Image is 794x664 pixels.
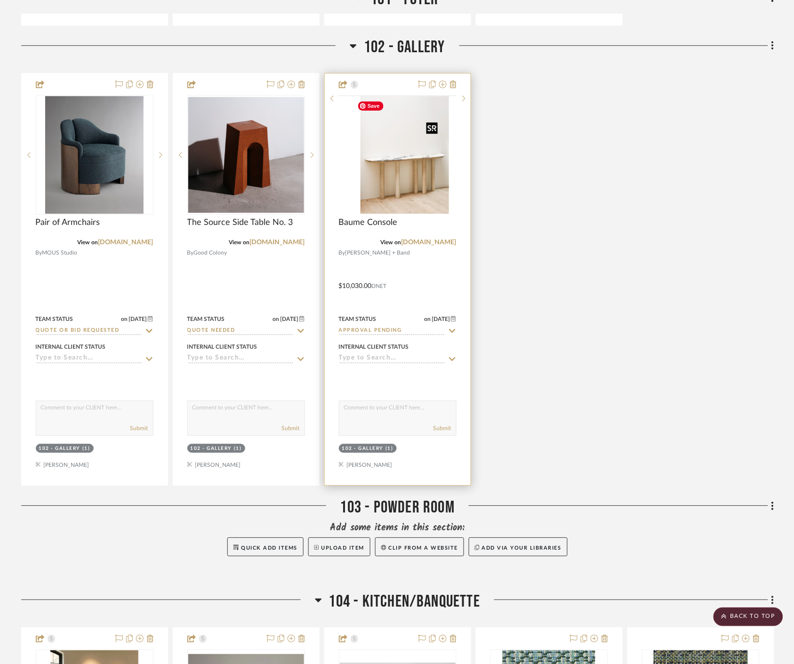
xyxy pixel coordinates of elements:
[381,240,401,245] span: View on
[21,521,774,535] div: Add some items in this section:
[82,445,90,452] div: (1)
[329,592,481,612] span: 104 - KITCHEN/BANQUETTE
[308,537,370,556] button: Upload Item
[187,327,294,336] input: Type to Search…
[339,343,409,351] div: Internal Client Status
[187,217,293,228] span: The Source Side Table No. 3
[36,315,73,323] div: Team Status
[187,354,294,363] input: Type to Search…
[339,354,445,363] input: Type to Search…
[187,343,257,351] div: Internal Client Status
[424,316,431,322] span: on
[128,316,148,322] span: [DATE]
[273,316,279,322] span: on
[194,248,227,257] span: Good Colony
[45,96,144,214] img: Pair of Armchairs
[339,327,445,336] input: Type to Search…
[78,240,98,245] span: View on
[121,316,128,322] span: on
[191,445,232,452] div: 102 - GALLERY
[130,424,148,432] button: Submit
[250,239,305,246] a: [DOMAIN_NAME]
[188,97,304,213] img: The Source Side Table No. 3
[36,217,100,228] span: Pair of Armchairs
[282,424,300,432] button: Submit
[339,217,398,228] span: Baume Console
[469,537,568,556] button: Add via your libraries
[345,248,410,257] span: [PERSON_NAME] + Band
[39,445,80,452] div: 102 - GALLERY
[229,240,250,245] span: View on
[433,424,451,432] button: Submit
[42,248,78,257] span: MOUS Studio
[342,445,384,452] div: 102 - GALLERY
[227,537,304,556] button: Quick Add Items
[98,239,153,246] a: [DOMAIN_NAME]
[364,37,445,57] span: 102 - GALLERY
[339,248,345,257] span: By
[401,239,457,246] a: [DOMAIN_NAME]
[187,315,225,323] div: Team Status
[358,101,384,111] span: Save
[234,445,242,452] div: (1)
[36,327,142,336] input: Type to Search…
[279,316,299,322] span: [DATE]
[36,248,42,257] span: By
[375,537,464,556] button: Clip from a website
[187,248,194,257] span: By
[36,354,142,363] input: Type to Search…
[385,445,393,452] div: (1)
[339,315,377,323] div: Team Status
[431,316,451,322] span: [DATE]
[714,608,783,626] scroll-to-top-button: BACK TO TOP
[36,343,106,351] div: Internal Client Status
[241,545,297,551] span: Quick Add Items
[339,96,471,214] div: 0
